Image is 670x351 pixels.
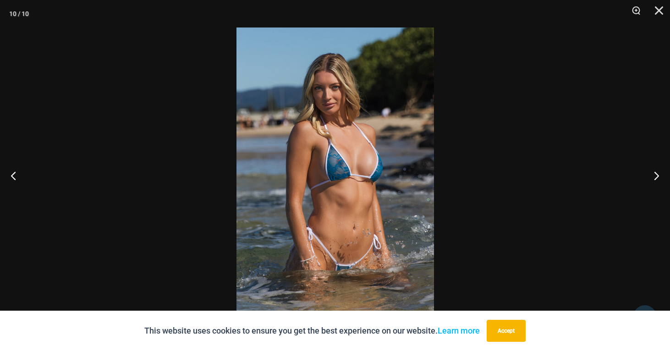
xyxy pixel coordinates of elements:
[636,153,670,198] button: Next
[144,324,480,338] p: This website uses cookies to ensure you get the best experience on our website.
[438,326,480,335] a: Learn more
[236,27,434,324] img: Waves Breaking Ocean 312 Top 456 Bottom 05
[487,320,526,342] button: Accept
[9,7,29,21] div: 10 / 10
